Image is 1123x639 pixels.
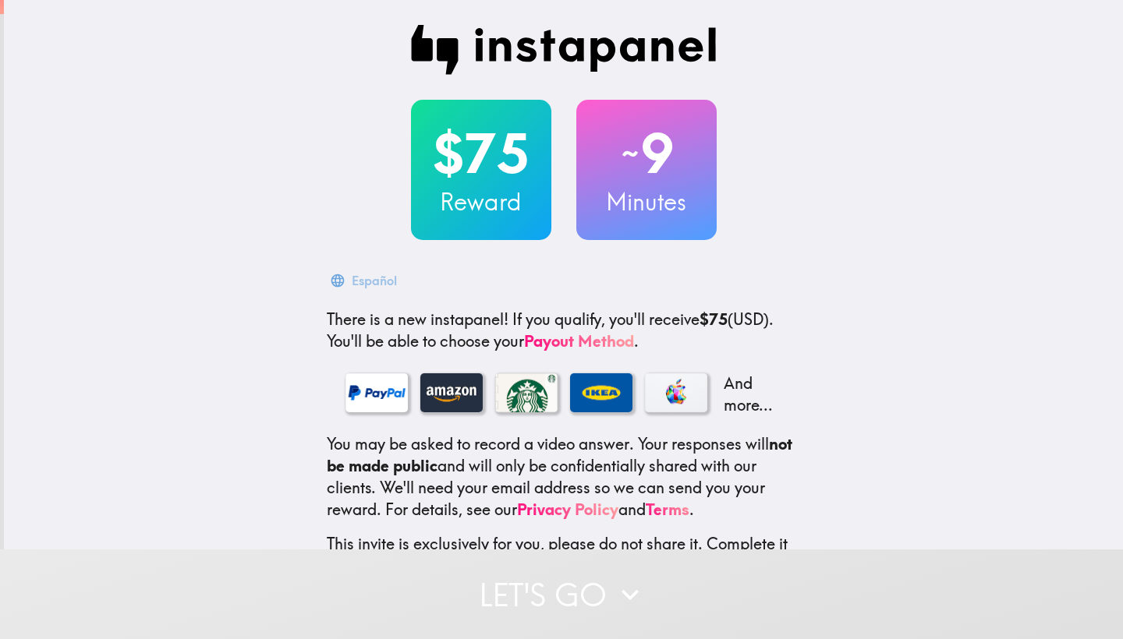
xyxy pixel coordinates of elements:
[327,265,403,296] button: Español
[619,130,641,177] span: ~
[646,500,689,519] a: Terms
[411,122,551,185] h2: $75
[327,434,792,475] b: not be made public
[352,270,397,291] div: Español
[327,309,801,352] p: If you qualify, you'll receive (USD) . You'll be able to choose your .
[576,122,717,185] h2: 9
[576,185,717,218] h3: Minutes
[720,372,782,416] p: And more...
[517,500,618,519] a: Privacy Policy
[327,533,801,577] p: This invite is exclusively for you, please do not share it. Complete it soon because spots are li...
[411,25,717,75] img: Instapanel
[327,309,508,329] span: There is a new instapanel!
[327,433,801,521] p: You may be asked to record a video answer. Your responses will and will only be confidentially sh...
[700,309,728,329] b: $75
[524,331,634,351] a: Payout Method
[411,185,551,218] h3: Reward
